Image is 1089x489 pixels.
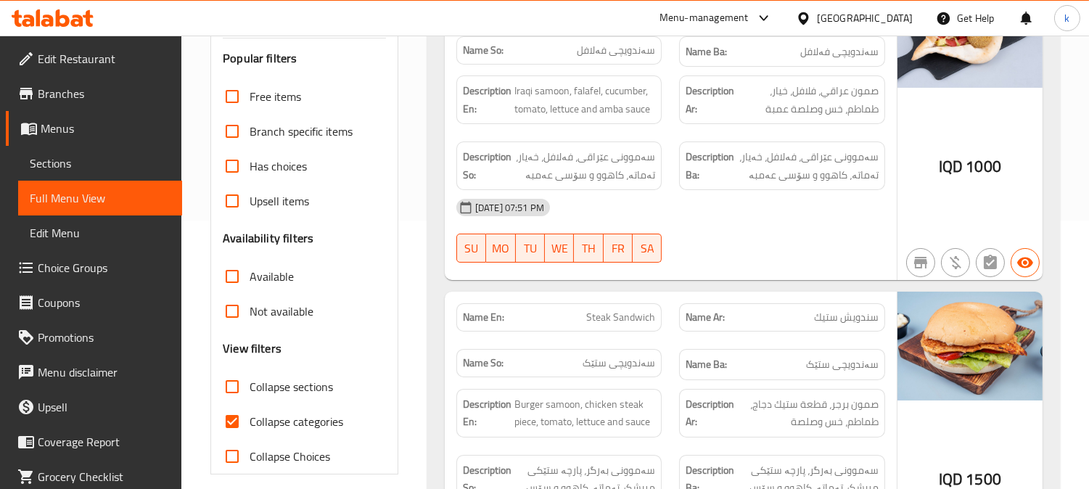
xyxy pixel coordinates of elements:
[580,238,597,259] span: TH
[223,230,313,247] h3: Availability filters
[551,238,568,259] span: WE
[906,248,935,277] button: Not branch specific item
[800,43,879,61] span: سەندویچی فەلافل
[586,310,655,325] span: Steak Sandwich
[545,234,574,263] button: WE
[463,356,504,371] strong: Name So:
[463,82,511,118] strong: Description En:
[250,268,294,285] span: Available
[38,363,170,381] span: Menu disclaimer
[463,395,511,431] strong: Description En:
[1011,248,1040,277] button: Available
[250,448,330,465] span: Collapse Choices
[514,395,656,431] span: Burger samoon, chicken steak piece, tomato, lettuce and sauce
[463,43,504,58] strong: Name So:
[6,250,182,285] a: Choice Groups
[609,238,627,259] span: FR
[976,248,1005,277] button: Not has choices
[514,148,656,184] span: سەموونی عێراقی، فەلافل، خەیار، تەماتە، کاهوو و سۆسی عەمبە
[463,148,511,184] strong: Description So:
[737,395,879,431] span: صمون برجر، قطعة ستيك دجاج، طماطم، خس وصلصة
[223,50,386,67] h3: Popular filters
[6,285,182,320] a: Coupons
[250,303,313,320] span: Not available
[6,41,182,76] a: Edit Restaurant
[6,320,182,355] a: Promotions
[737,148,879,184] span: سەموونی عێراقی، فەلافل، خەیار، تەماتە، کاهوو و سۆسی عەمبە
[583,356,655,371] span: سەندویچی ستێک
[574,234,603,263] button: TH
[486,234,515,263] button: MO
[514,82,656,118] span: Iraqi samoon, falafel, cucumber, tomato, lettuce and amba sauce
[806,356,879,374] span: سەندویچی ستێک
[686,43,727,61] strong: Name Ba:
[737,82,879,118] span: صمون عراقي، فلافل، خيار، طماطم، خس وصلصة عمبة
[522,238,539,259] span: TU
[38,433,170,451] span: Coverage Report
[939,152,963,181] span: IQD
[1064,10,1069,26] span: k
[250,378,333,395] span: Collapse sections
[463,310,504,325] strong: Name En:
[686,82,734,118] strong: Description Ar:
[463,238,480,259] span: SU
[817,10,913,26] div: [GEOGRAPHIC_DATA]
[18,181,182,215] a: Full Menu View
[604,234,633,263] button: FR
[38,294,170,311] span: Coupons
[686,395,734,431] strong: Description Ar:
[686,356,727,374] strong: Name Ba:
[30,224,170,242] span: Edit Menu
[250,192,309,210] span: Upsell items
[638,238,656,259] span: SA
[492,238,509,259] span: MO
[38,50,170,67] span: Edit Restaurant
[38,398,170,416] span: Upsell
[250,123,353,140] span: Branch specific items
[897,292,1043,400] img: %D8%B3%D9%86%D8%AF%D9%88%D9%8A%D8%B4_%D8%B3%D8%AA%D9%8A%D9%83638935630621517470.jpg
[6,355,182,390] a: Menu disclaimer
[38,259,170,276] span: Choice Groups
[6,390,182,424] a: Upsell
[456,234,486,263] button: SU
[250,88,301,105] span: Free items
[41,120,170,137] span: Menus
[6,424,182,459] a: Coverage Report
[30,189,170,207] span: Full Menu View
[223,340,282,357] h3: View filters
[686,310,725,325] strong: Name Ar:
[577,43,655,58] span: سەندویچی فەلافل
[814,310,879,325] span: سندويش ستيك
[6,111,182,146] a: Menus
[30,155,170,172] span: Sections
[18,215,182,250] a: Edit Menu
[250,157,307,175] span: Has choices
[516,234,545,263] button: TU
[250,413,343,430] span: Collapse categories
[38,468,170,485] span: Grocery Checklist
[686,148,734,184] strong: Description Ba:
[469,201,550,215] span: [DATE] 07:51 PM
[966,152,1001,181] span: 1000
[18,146,182,181] a: Sections
[659,9,749,27] div: Menu-management
[6,76,182,111] a: Branches
[38,85,170,102] span: Branches
[38,329,170,346] span: Promotions
[941,248,970,277] button: Purchased item
[633,234,662,263] button: SA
